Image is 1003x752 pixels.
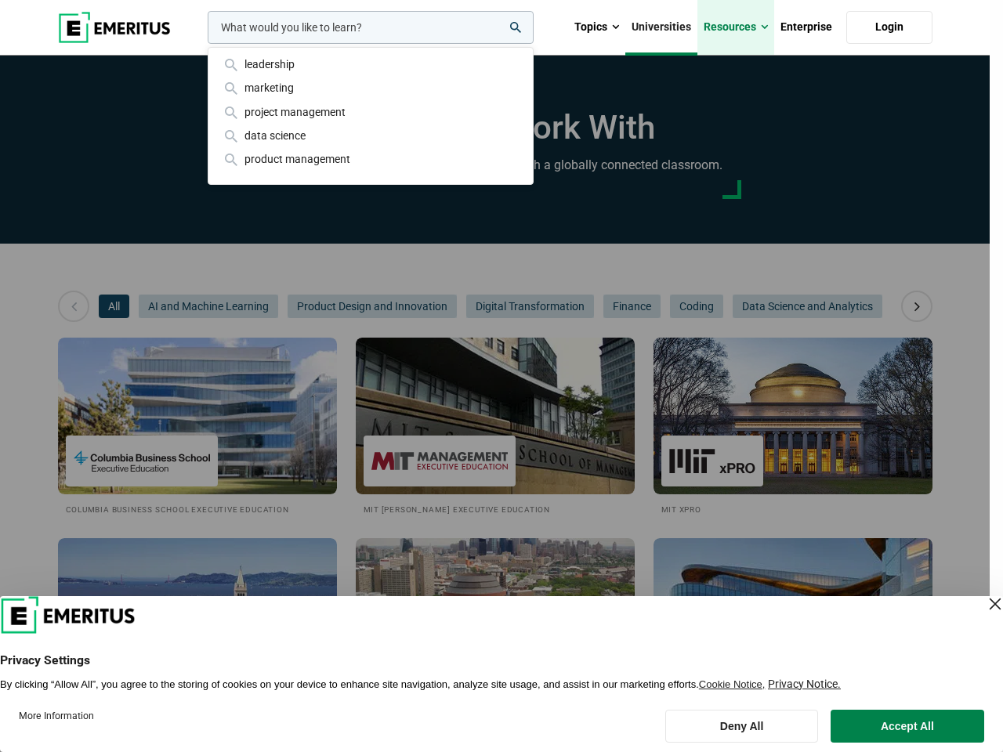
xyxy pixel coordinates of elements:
[221,56,520,73] div: leadership
[221,150,520,168] div: product management
[846,11,932,44] a: Login
[221,103,520,121] div: project management
[208,11,534,44] input: woocommerce-product-search-field-0
[221,79,520,96] div: marketing
[221,127,520,144] div: data science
